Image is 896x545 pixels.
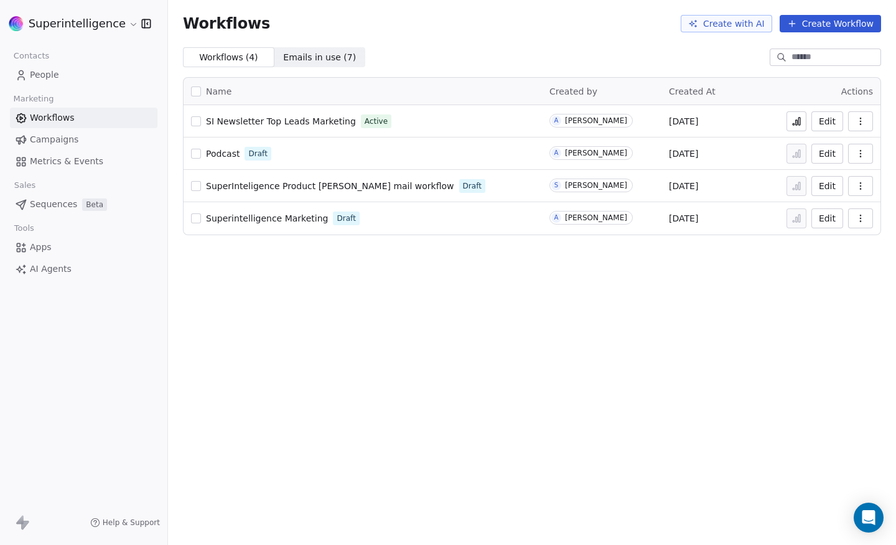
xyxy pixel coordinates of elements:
[206,115,356,128] a: SI Newsletter Top Leads Marketing
[206,85,231,98] span: Name
[206,213,328,223] span: Superintelligence Marketing
[811,144,843,164] button: Edit
[554,180,558,190] div: S
[8,90,59,108] span: Marketing
[554,213,559,223] div: A
[365,116,388,127] span: Active
[565,181,627,190] div: [PERSON_NAME]
[10,151,157,172] a: Metrics & Events
[549,86,597,96] span: Created by
[463,180,482,192] span: Draft
[30,133,78,146] span: Campaigns
[565,116,627,125] div: [PERSON_NAME]
[841,86,873,96] span: Actions
[9,176,41,195] span: Sales
[811,208,843,228] button: Edit
[30,263,72,276] span: AI Agents
[30,68,59,82] span: People
[10,65,157,85] a: People
[15,13,133,34] button: Superintelligence
[206,116,356,126] span: SI Newsletter Top Leads Marketing
[565,149,627,157] div: [PERSON_NAME]
[565,213,627,222] div: [PERSON_NAME]
[206,147,240,160] a: Podcast
[103,518,160,528] span: Help & Support
[206,149,240,159] span: Podcast
[669,115,698,128] span: [DATE]
[9,219,39,238] span: Tools
[669,86,716,96] span: Created At
[669,180,698,192] span: [DATE]
[811,111,843,131] button: Edit
[554,116,559,126] div: A
[206,180,454,192] a: SuperInteligence Product [PERSON_NAME] mail workflow
[206,212,328,225] a: Superintelligence Marketing
[30,111,75,124] span: Workflows
[10,194,157,215] a: SequencesBeta
[337,213,355,224] span: Draft
[681,15,772,32] button: Create with AI
[29,16,126,32] span: Superintelligence
[10,259,157,279] a: AI Agents
[669,147,698,160] span: [DATE]
[10,237,157,258] a: Apps
[669,212,698,225] span: [DATE]
[9,16,24,31] img: sinews%20copy.png
[82,198,107,211] span: Beta
[183,15,270,32] span: Workflows
[30,155,103,168] span: Metrics & Events
[283,51,356,64] span: Emails in use ( 7 )
[248,148,267,159] span: Draft
[206,181,454,191] span: SuperInteligence Product [PERSON_NAME] mail workflow
[30,198,77,211] span: Sequences
[780,15,881,32] button: Create Workflow
[554,148,559,158] div: A
[10,108,157,128] a: Workflows
[90,518,160,528] a: Help & Support
[30,241,52,254] span: Apps
[854,503,884,533] div: Open Intercom Messenger
[811,176,843,196] button: Edit
[8,47,55,65] span: Contacts
[10,129,157,150] a: Campaigns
